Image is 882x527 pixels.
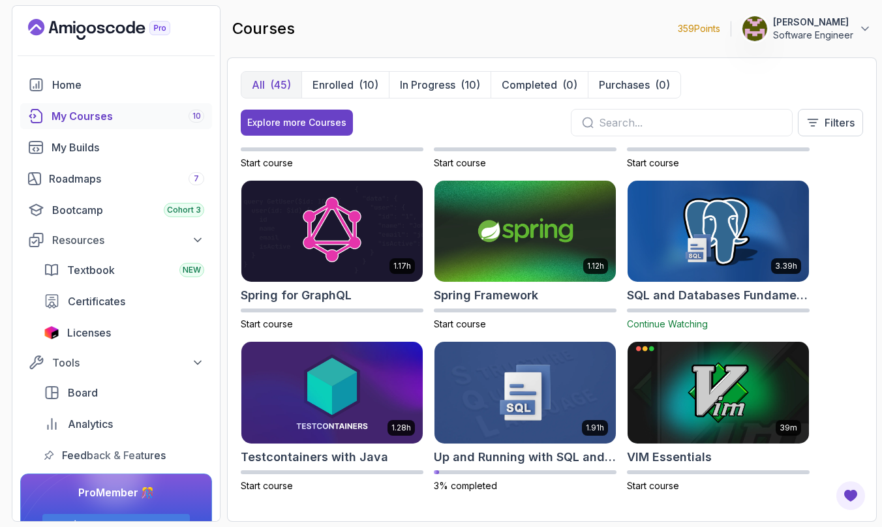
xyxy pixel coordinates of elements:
[773,29,853,42] p: Software Engineer
[241,448,388,466] h2: Testcontainers with Java
[167,205,201,215] span: Cohort 3
[241,110,353,136] button: Explore more Courses
[434,448,616,466] h2: Up and Running with SQL and Databases
[241,72,301,98] button: All(45)
[68,294,125,309] span: Certificates
[562,77,577,93] div: (0)
[628,342,809,444] img: VIM Essentials card
[780,423,797,433] p: 39m
[461,77,480,93] div: (10)
[36,288,212,314] a: certificates
[389,72,491,98] button: In Progress(10)
[44,326,59,339] img: jetbrains icon
[587,261,604,271] p: 1.12h
[434,341,616,492] a: Up and Running with SQL and Databases card1.91hUp and Running with SQL and Databases3% completed
[20,166,212,192] a: roadmaps
[241,157,293,168] span: Start course
[247,116,346,129] div: Explore more Courses
[742,16,872,42] button: user profile image[PERSON_NAME]Software Engineer
[68,416,113,432] span: Analytics
[36,442,212,468] a: feedback
[825,115,855,130] p: Filters
[627,480,679,491] span: Start course
[252,77,265,93] p: All
[798,109,863,136] button: Filters
[627,180,810,331] a: SQL and Databases Fundamentals card3.39hSQL and Databases FundamentalsContinue Watching
[20,103,212,129] a: courses
[434,286,538,305] h2: Spring Framework
[68,385,98,400] span: Board
[312,77,354,93] p: Enrolled
[586,423,604,433] p: 1.91h
[52,77,204,93] div: Home
[623,178,814,284] img: SQL and Databases Fundamentals card
[241,286,352,305] h2: Spring for GraphQL
[491,72,588,98] button: Completed(0)
[62,447,166,463] span: Feedback & Features
[588,72,680,98] button: Purchases(0)
[241,480,293,491] span: Start course
[393,261,411,271] p: 1.17h
[28,19,200,40] a: Landing page
[434,181,616,282] img: Spring Framework card
[67,262,115,278] span: Textbook
[627,286,810,305] h2: SQL and Databases Fundamentals
[20,197,212,223] a: bootcamp
[400,77,455,93] p: In Progress
[835,480,866,511] button: Open Feedback Button
[20,134,212,160] a: builds
[434,318,486,329] span: Start course
[36,411,212,437] a: analytics
[434,342,616,444] img: Up and Running with SQL and Databases card
[742,16,767,41] img: user profile image
[655,77,670,93] div: (0)
[192,111,201,121] span: 10
[434,157,486,168] span: Start course
[20,72,212,98] a: home
[270,77,291,93] div: (45)
[599,77,650,93] p: Purchases
[20,228,212,252] button: Resources
[36,320,212,346] a: licenses
[627,318,708,329] span: Continue Watching
[36,380,212,406] a: board
[241,181,423,282] img: Spring for GraphQL card
[434,480,497,491] span: 3% completed
[775,261,797,271] p: 3.39h
[627,448,712,466] h2: VIM Essentials
[49,171,204,187] div: Roadmaps
[36,257,212,283] a: textbook
[232,18,295,39] h2: courses
[359,77,378,93] div: (10)
[301,72,389,98] button: Enrolled(10)
[20,351,212,374] button: Tools
[194,173,199,184] span: 7
[773,16,853,29] p: [PERSON_NAME]
[52,355,204,370] div: Tools
[678,22,720,35] p: 359 Points
[52,202,204,218] div: Bootcamp
[52,232,204,248] div: Resources
[502,77,557,93] p: Completed
[627,157,679,168] span: Start course
[67,325,111,340] span: Licenses
[183,265,201,275] span: NEW
[52,140,204,155] div: My Builds
[599,115,782,130] input: Search...
[391,423,411,433] p: 1.28h
[52,108,204,124] div: My Courses
[241,318,293,329] span: Start course
[241,342,423,444] img: Testcontainers with Java card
